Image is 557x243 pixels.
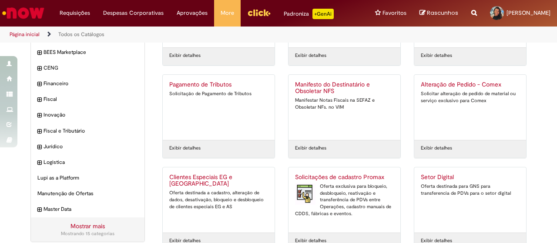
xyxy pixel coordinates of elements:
[60,9,90,17] span: Requisições
[295,183,315,205] img: Solicitações de cadastro Promax
[37,127,41,136] i: expandir categoria Fiscal e Tributário
[44,111,138,119] span: Inovação
[7,27,365,43] ul: Trilhas de página
[31,60,144,76] div: expandir categoria CENG CENG
[414,167,526,233] a: Setor Digital Oferta destinada para GNS para transferencia de PDVs para o setor digital
[37,143,41,152] i: expandir categoria Jurídico
[31,139,144,155] div: expandir categoria Jurídico Jurídico
[421,90,520,104] div: Solicitar alteração de pedido de material ou serviço exclusivo para Comex
[103,9,164,17] span: Despesas Corporativas
[31,76,144,92] div: expandir categoria Financeiro Financeiro
[169,90,268,97] div: Solicitação de Pagamento de Tributos
[312,9,334,19] p: +GenAi
[31,44,144,60] div: expandir categoria BEES Marketplace BEES Marketplace
[37,190,138,197] span: Manutenção de Ofertas
[44,96,138,103] span: Fiscal
[44,159,138,166] span: Logistica
[177,9,208,17] span: Aprovações
[421,174,520,181] h2: Setor Digital
[31,170,144,186] div: Lupi as a Platform
[37,111,41,120] i: expandir categoria Inovação
[1,4,46,22] img: ServiceNow
[70,222,105,230] a: Mostrar mais
[31,154,144,170] div: expandir categoria Logistica Logistica
[37,49,41,57] i: expandir categoria BEES Marketplace
[284,9,334,19] div: Padroniza
[44,80,138,87] span: Financeiro
[58,31,104,38] a: Todos os Catálogos
[169,145,201,152] a: Exibir detalhes
[295,81,394,95] h2: Manifesto do Destinatário e Obsoletar NFS
[419,9,458,17] a: Rascunhos
[169,174,268,188] h2: Clientes Especiais EG e AS
[289,75,400,140] a: Manifesto do Destinatário e Obsoletar NFS Manifestar Notas Fiscais na SEFAZ e Obsoletar NFs. no VIM
[37,159,41,167] i: expandir categoria Logistica
[507,9,550,17] span: [PERSON_NAME]
[31,123,144,139] div: expandir categoria Fiscal e Tributário Fiscal e Tributário
[295,52,326,59] a: Exibir detalhes
[421,183,520,196] div: Oferta destinada para GNS para transferencia de PDVs para o setor digital
[221,9,234,17] span: More
[295,97,394,110] div: Manifestar Notas Fiscais na SEFAZ e Obsoletar NFs. no VIM
[414,75,526,140] a: Alteração de Pedido - Comex Solicitar alteração de pedido de material ou serviço exclusivo para C...
[421,81,520,88] h2: Alteração de Pedido - Comex
[31,107,144,123] div: expandir categoria Inovação Inovação
[37,230,138,237] div: Mostrando 15 categorias
[163,167,275,233] a: Clientes Especiais EG e [GEOGRAPHIC_DATA] Oferta destinada a cadastro, alteração de dados, desati...
[169,190,268,210] div: Oferta destinada a cadastro, alteração de dados, desativação, bloqueio e desbloqueio de clientes ...
[44,127,138,135] span: Fiscal e Tributário
[295,183,394,217] div: Oferta exclusiva para bloqueio, desbloqueio, reativação e transferência de PDVs entre Operações, ...
[31,201,144,217] div: expandir categoria Master Data Master Data
[37,174,138,182] span: Lupi as a Platform
[37,80,41,89] i: expandir categoria Financeiro
[247,6,271,19] img: click_logo_yellow_360x200.png
[37,206,41,214] i: expandir categoria Master Data
[44,64,138,72] span: CENG
[295,145,326,152] a: Exibir detalhes
[44,143,138,150] span: Jurídico
[427,9,458,17] span: Rascunhos
[44,206,138,213] span: Master Data
[37,64,41,73] i: expandir categoria CENG
[169,52,201,59] a: Exibir detalhes
[383,9,406,17] span: Favoritos
[295,174,394,181] h2: Solicitações de cadastro Promax
[169,81,268,88] h2: Pagamento de Tributos
[289,167,400,233] a: Solicitações de cadastro Promax Solicitações de cadastro Promax Oferta exclusiva para bloqueio, d...
[37,96,41,104] i: expandir categoria Fiscal
[163,75,275,140] a: Pagamento de Tributos Solicitação de Pagamento de Tributos
[10,31,40,38] a: Página inicial
[421,145,452,152] a: Exibir detalhes
[44,49,138,56] span: BEES Marketplace
[31,91,144,107] div: expandir categoria Fiscal Fiscal
[31,186,144,202] div: Manutenção de Ofertas
[421,52,452,59] a: Exibir detalhes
